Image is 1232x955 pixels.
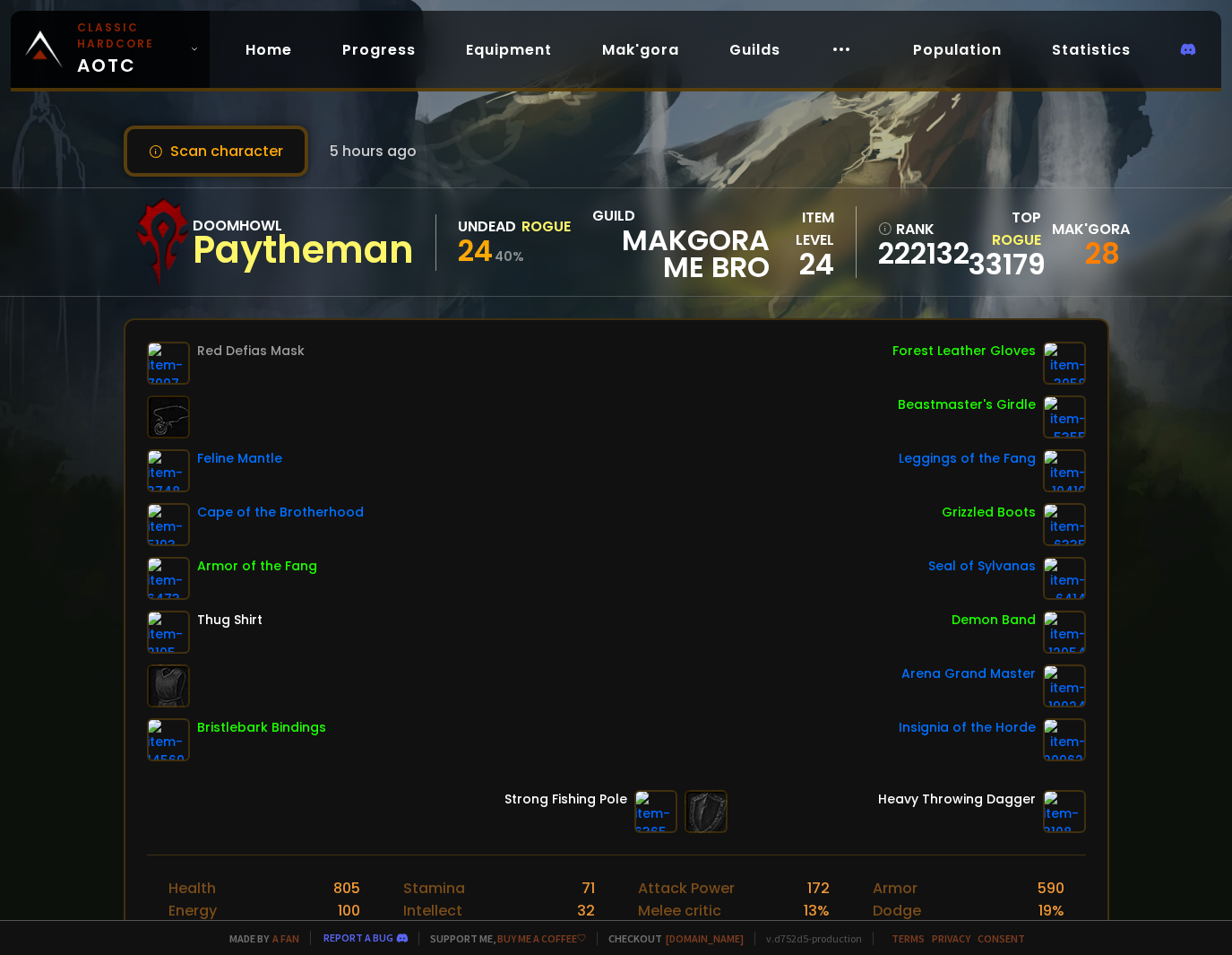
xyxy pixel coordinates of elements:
[969,206,1040,251] div: Top
[219,932,299,945] span: Made by
[330,140,417,162] span: 5 hours ago
[634,790,677,833] img: item-6365
[978,932,1025,945] a: Consent
[597,932,744,945] span: Checkout
[323,931,393,944] a: Report a bug
[1038,31,1145,68] a: Statistics
[770,251,835,278] div: 24
[147,449,190,492] img: item-3748
[418,932,586,945] span: Support me,
[1038,899,1064,922] div: 19 %
[328,31,430,68] a: Progress
[898,395,1036,414] div: Beastmaster's Girdle
[1043,449,1086,492] img: item-10410
[901,664,1036,683] div: Arena Grand Master
[197,449,282,468] div: Feline Mantle
[497,932,586,945] a: Buy me a coffee
[1043,557,1086,600] img: item-6414
[77,20,183,79] span: AOTC
[1043,503,1086,546] img: item-6335
[495,247,524,265] small: 40 %
[1038,877,1064,899] div: 590
[193,214,414,237] div: Doomhowl
[124,126,308,177] button: Scan character
[754,932,862,945] span: v. d752d5 - production
[77,20,183,52] small: Classic Hardcore
[193,237,414,264] div: Paytheman
[403,899,462,922] div: Intellect
[168,899,217,922] div: Energy
[197,557,317,576] div: Armor of the Fang
[403,877,465,899] div: Stamina
[666,932,744,945] a: [DOMAIN_NAME]
[1043,395,1086,438] img: item-5355
[952,611,1036,629] div: Demon Band
[1052,218,1120,240] div: Mak'gora
[582,877,595,899] div: 71
[333,877,360,899] div: 805
[197,503,364,522] div: Cape of the Brotherhood
[338,899,360,922] div: 100
[147,611,190,654] img: item-2105
[1043,342,1086,385] img: item-3058
[1043,790,1086,833] img: item-3108
[807,877,830,899] div: 172
[715,31,795,68] a: Guilds
[592,204,769,281] div: guild
[197,342,305,360] div: Red Defias Mask
[878,240,958,267] a: 222132
[899,718,1036,737] div: Insignia of the Horde
[147,503,190,546] img: item-5193
[1043,664,1086,708] img: item-19024
[147,718,190,761] img: item-14569
[804,899,830,922] div: 13 %
[942,503,1036,522] div: Grizzled Boots
[588,31,694,68] a: Mak'gora
[197,718,326,737] div: Bristlebark Bindings
[577,899,595,922] div: 32
[521,215,571,238] div: Rogue
[892,342,1036,360] div: Forest Leather Gloves
[592,227,769,281] span: MakGora Me Bro
[168,877,216,899] div: Health
[1043,611,1086,654] img: item-12054
[638,899,721,922] div: Melee critic
[504,790,627,809] div: Strong Fishing Pole
[458,230,493,271] span: 24
[11,11,210,88] a: Classic HardcoreAOTC
[272,932,299,945] a: a fan
[878,218,958,240] div: rank
[899,31,1016,68] a: Population
[638,877,735,899] div: Attack Power
[197,611,263,629] div: Thug Shirt
[892,932,925,945] a: Terms
[231,31,306,68] a: Home
[873,899,921,922] div: Dodge
[458,215,516,238] div: Undead
[770,206,835,251] div: item level
[992,230,1041,250] span: Rogue
[147,342,190,385] img: item-7997
[873,877,918,899] div: Armor
[932,932,970,945] a: Privacy
[147,557,190,600] img: item-6473
[878,790,1036,809] div: Heavy Throwing Dagger
[928,557,1036,576] div: Seal of Sylvanas
[1043,718,1086,761] img: item-209622
[969,244,1046,284] a: 33179
[1052,240,1120,267] div: 28
[452,31,566,68] a: Equipment
[899,449,1036,468] div: Leggings of the Fang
